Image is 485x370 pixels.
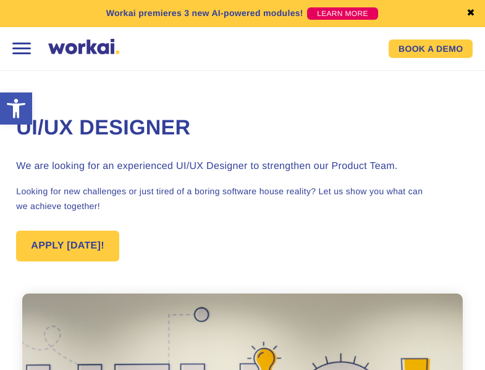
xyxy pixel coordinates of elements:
a: BOOK A DEMO [389,39,473,58]
h1: UI/UX Designer [16,114,468,142]
p: Looking for new challenges or just tired of a boring software house reality? Let us show you what... [16,184,468,213]
a: ✖ [466,9,475,18]
a: APPLY [DATE]! [16,231,119,261]
a: LEARN MORE [307,7,378,20]
h3: We are looking for an experienced UI/UX Designer to strengthen our Product Team. [16,159,468,174]
p: Workai premieres 3 new AI-powered modules! [106,7,303,20]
